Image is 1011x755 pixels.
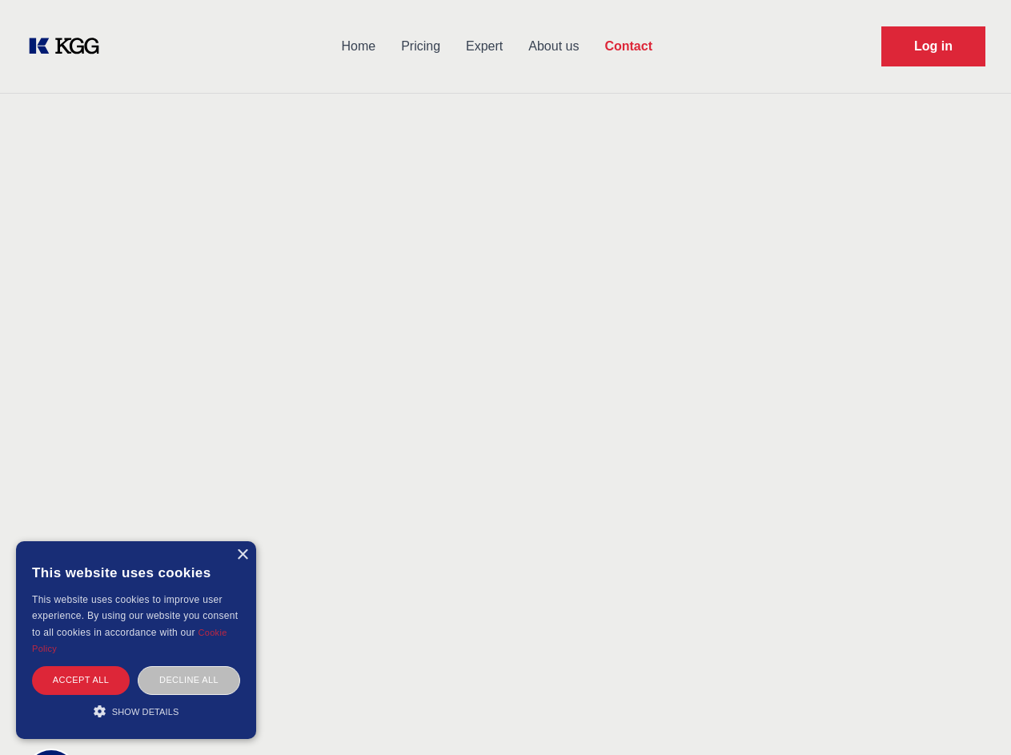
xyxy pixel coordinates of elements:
a: Request Demo [881,26,985,66]
a: Home [328,26,388,67]
a: Contact [592,26,665,67]
div: Show details [32,703,240,719]
div: Decline all [138,666,240,694]
a: About us [516,26,592,67]
a: Pricing [388,26,453,67]
iframe: Chat Widget [931,678,1011,755]
span: Show details [112,707,179,717]
div: Accept all [32,666,130,694]
div: Close [236,549,248,561]
a: Expert [453,26,516,67]
a: Cookie Policy [32,628,227,653]
span: This website uses cookies to improve user experience. By using our website you consent to all coo... [32,594,238,638]
div: This website uses cookies [32,553,240,592]
a: KOL Knowledge Platform: Talk to Key External Experts (KEE) [26,34,112,59]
